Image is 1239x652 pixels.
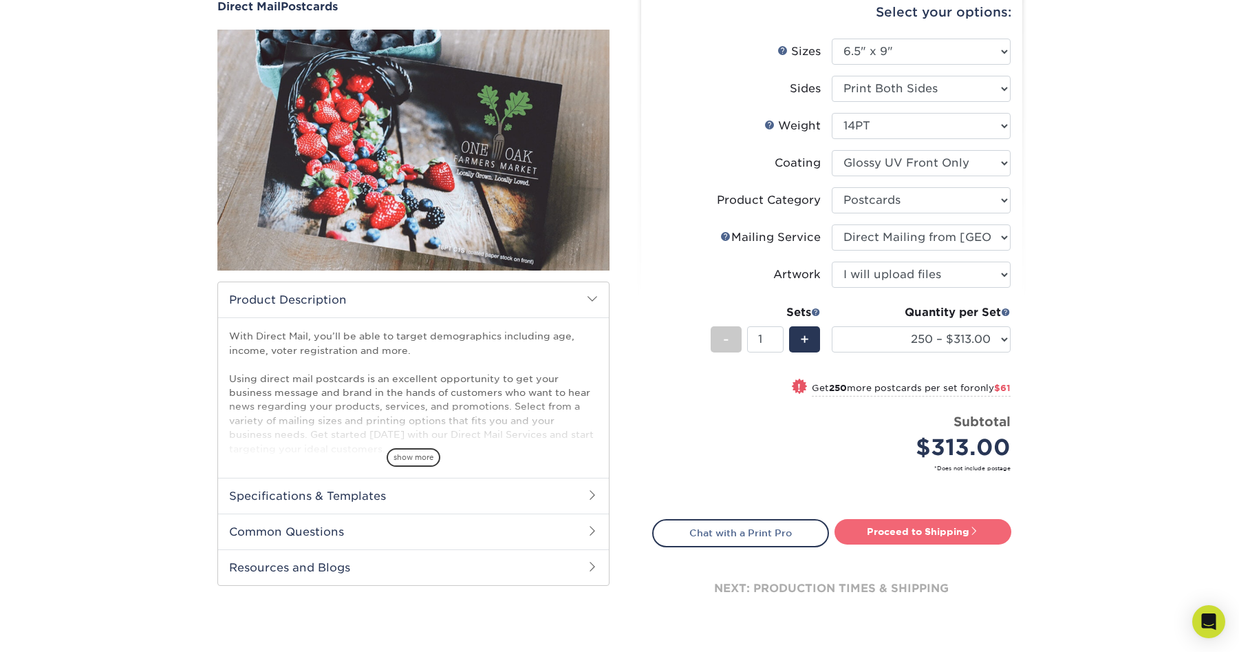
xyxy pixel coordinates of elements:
[218,549,609,585] h2: Resources and Blogs
[773,266,821,283] div: Artwork
[720,229,821,246] div: Mailing Service
[3,610,117,647] iframe: Google Customer Reviews
[218,514,609,549] h2: Common Questions
[775,155,821,171] div: Coating
[218,478,609,514] h2: Specifications & Templates
[711,304,821,321] div: Sets
[974,383,1011,393] span: only
[229,329,598,456] p: With Direct Mail, you’ll be able to target demographics including age, income, voter registration...
[764,118,821,134] div: Weight
[797,380,801,395] span: !
[842,431,1011,464] div: $313.00
[994,383,1011,393] span: $61
[812,383,1011,397] small: Get more postcards per set for
[954,414,1011,429] strong: Subtotal
[832,304,1011,321] div: Quantity per Set
[777,43,821,60] div: Sizes
[652,519,829,547] a: Chat with a Print Pro
[1192,605,1225,638] div: Open Intercom Messenger
[663,464,1011,472] small: *Does not include postage
[834,519,1011,544] a: Proceed to Shipping
[217,14,610,286] img: Direct Mail 01
[652,547,1011,630] div: next: production times & shipping
[829,383,847,393] strong: 250
[717,192,821,209] div: Product Category
[800,329,809,350] span: +
[790,81,821,97] div: Sides
[218,282,609,317] h2: Product Description
[387,448,440,467] span: show more
[723,329,729,350] span: -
